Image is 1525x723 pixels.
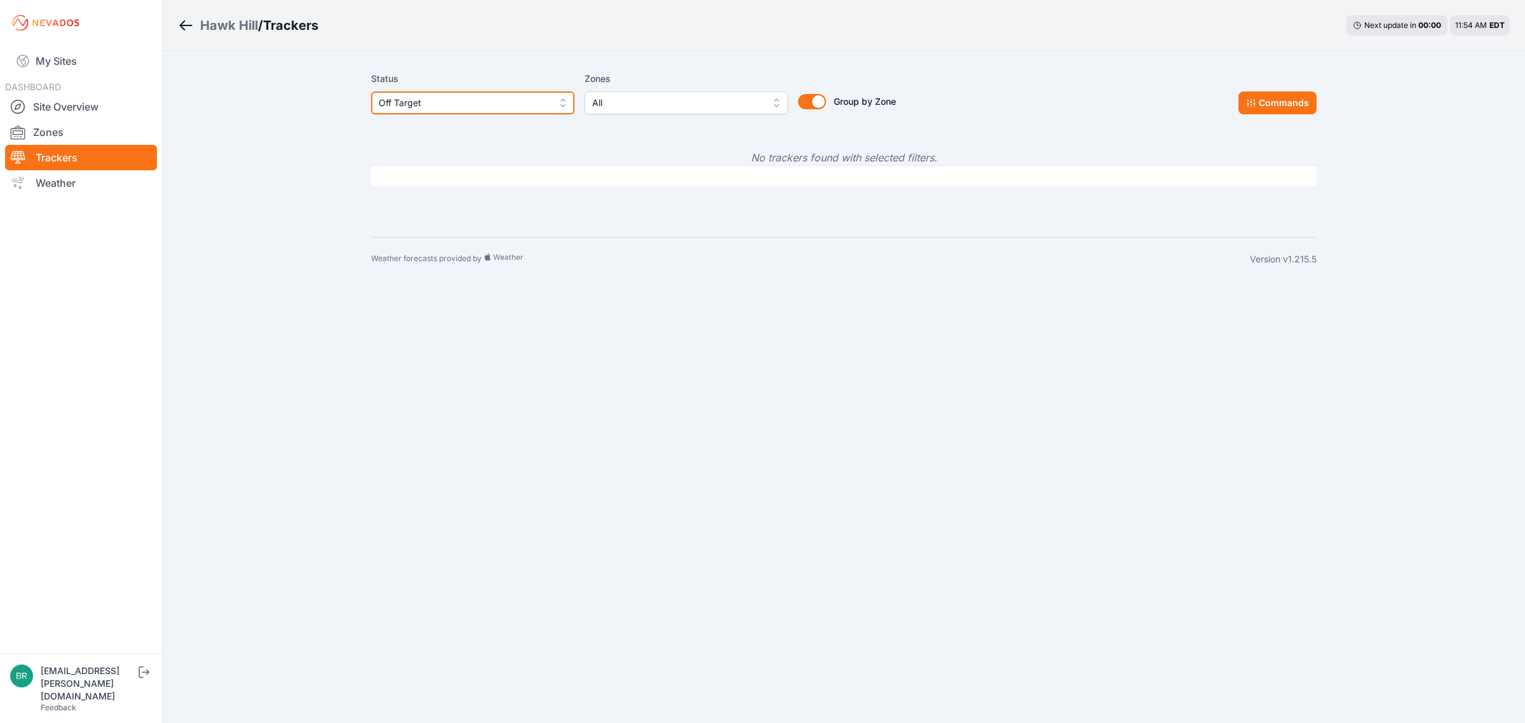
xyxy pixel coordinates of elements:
[1418,20,1441,30] div: 00 : 00
[592,95,762,111] span: All
[1238,91,1317,114] button: Commands
[178,9,318,42] nav: Breadcrumb
[5,145,157,170] a: Trackers
[1250,253,1317,266] div: Version v1.215.5
[5,119,157,145] a: Zones
[371,91,574,114] button: Off Target
[585,91,788,114] button: All
[5,46,157,76] a: My Sites
[1489,20,1505,30] span: EDT
[371,150,1317,165] p: No trackers found with selected filters.
[1455,20,1487,30] span: 11:54 AM
[10,665,33,687] img: brayden.sanford@nevados.solar
[10,13,81,33] img: Nevados
[41,665,136,703] div: [EMAIL_ADDRESS][PERSON_NAME][DOMAIN_NAME]
[834,96,896,107] span: Group by Zone
[5,170,157,196] a: Weather
[5,81,61,92] span: DASHBOARD
[1364,20,1416,30] span: Next update in
[585,71,788,86] label: Zones
[263,17,318,34] h3: Trackers
[371,253,1250,266] div: Weather forecasts provided by
[5,94,157,119] a: Site Overview
[379,95,549,111] span: Off Target
[371,71,574,86] label: Status
[258,17,263,34] span: /
[200,17,258,34] a: Hawk Hill
[41,703,76,712] a: Feedback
